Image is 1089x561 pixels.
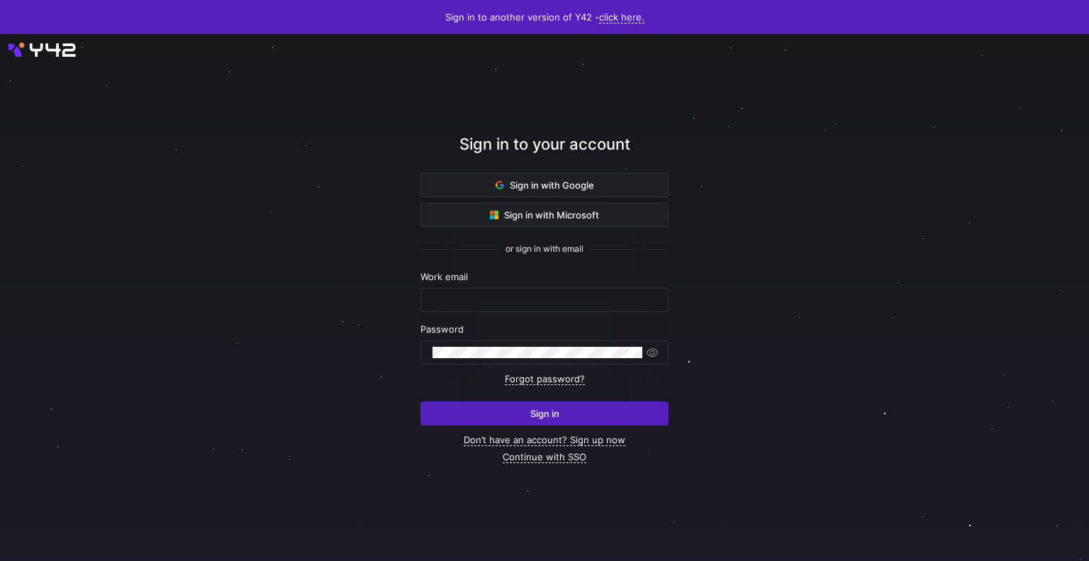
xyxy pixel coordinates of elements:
[420,173,669,197] button: Sign in with Google
[420,203,669,227] button: Sign in with Microsoft
[496,179,594,191] span: Sign in with Google
[505,373,585,385] a: Forgot password?
[420,271,468,282] span: Work email
[506,244,583,254] span: or sign in with email
[420,323,464,335] span: Password
[530,408,559,419] span: Sign in
[503,451,586,463] a: Continue with SSO
[420,401,669,426] button: Sign in
[420,133,669,173] div: Sign in to your account
[599,11,644,23] a: click here.
[490,209,599,221] span: Sign in with Microsoft
[464,434,625,446] a: Don’t have an account? Sign up now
